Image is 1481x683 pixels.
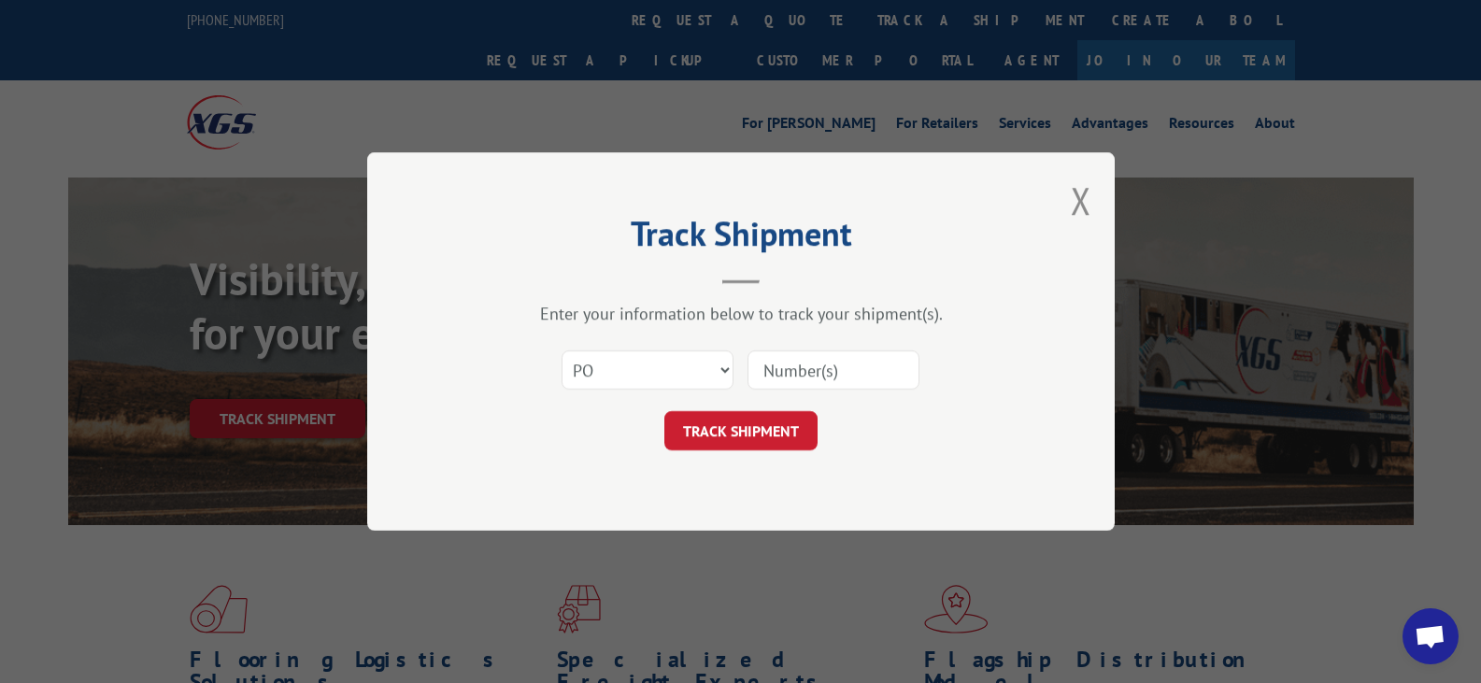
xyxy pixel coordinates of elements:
[748,350,919,390] input: Number(s)
[461,303,1021,324] div: Enter your information below to track your shipment(s).
[1403,608,1459,664] div: Open chat
[1071,176,1091,225] button: Close modal
[461,221,1021,256] h2: Track Shipment
[664,411,818,450] button: TRACK SHIPMENT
